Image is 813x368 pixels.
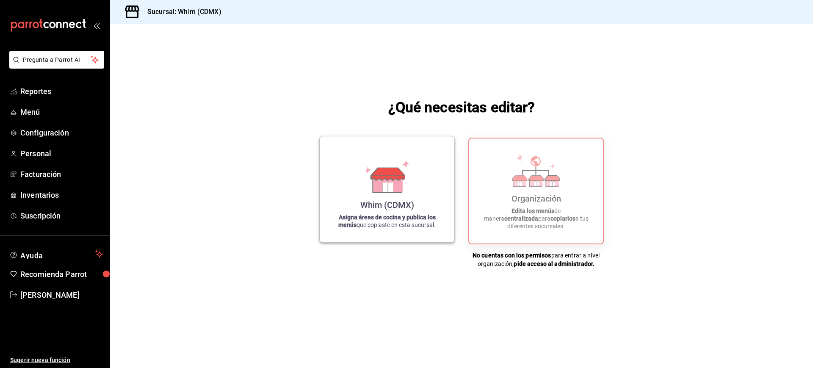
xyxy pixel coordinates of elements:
[338,214,436,228] strong: Asigna áreas de cocina y publica los menús
[20,210,103,221] span: Suscripción
[20,169,103,180] span: Facturación
[504,215,538,222] strong: centralizada
[20,289,103,301] span: [PERSON_NAME]
[468,251,604,268] div: para entrar a nivel organización,
[6,61,104,70] a: Pregunta a Parrot AI
[141,7,221,17] h3: Sucursal: Whim (CDMX)
[20,148,103,159] span: Personal
[20,189,103,201] span: Inventarios
[360,200,414,210] div: Whim (CDMX)
[20,249,92,259] span: Ayuda
[23,55,91,64] span: Pregunta a Parrot AI
[9,51,104,69] button: Pregunta a Parrot AI
[514,260,595,267] strong: pide acceso al administrador.
[479,207,593,230] p: de manera para a tus diferentes sucursales.
[20,86,103,97] span: Reportes
[473,252,551,259] strong: No cuentas con los permisos
[20,268,103,280] span: Recomienda Parrot
[330,213,444,229] p: que copiaste en esta sucursal.
[550,215,575,222] strong: copiarlos
[93,22,100,29] button: open_drawer_menu
[388,97,535,117] h1: ¿Qué necesitas editar?
[10,356,103,365] span: Sugerir nueva función
[512,194,561,204] div: Organización
[20,106,103,118] span: Menú
[20,127,103,138] span: Configuración
[512,208,554,214] strong: Edita los menús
